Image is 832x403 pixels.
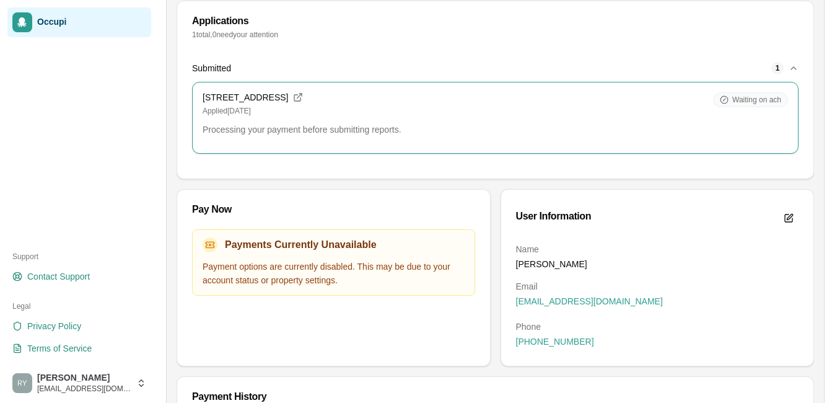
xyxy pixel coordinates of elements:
button: Submitted1 [192,55,799,82]
span: [PHONE_NUMBER] [516,335,594,348]
div: 1 [771,62,784,74]
h3: [STREET_ADDRESS] [203,92,288,104]
a: Privacy Policy [7,316,151,336]
span: [EMAIL_ADDRESS][DOMAIN_NAME] [516,295,663,308]
p: Processing your payment before submitting reports. [203,123,788,136]
span: Occupi [37,17,146,28]
a: Contact Support [7,267,151,286]
span: Waiting on ach [732,95,781,105]
span: Terms of Service [27,342,92,355]
dt: Email [516,280,799,293]
dt: Name [516,243,799,255]
button: View public listing [291,90,305,105]
span: Contact Support [27,270,90,283]
img: rotisha young [12,373,32,393]
div: User Information [516,211,592,221]
div: Pay Now [192,205,475,215]
span: Privacy Policy [27,320,81,332]
div: Legal [7,296,151,316]
dd: [PERSON_NAME] [516,258,799,270]
a: Terms of Service [7,339,151,358]
a: Occupi [7,7,151,37]
h3: Payments Currently Unavailable [225,237,377,252]
div: Applications [192,16,799,26]
div: Submitted1 [192,82,799,164]
span: [PERSON_NAME] [37,373,131,384]
dt: Phone [516,321,799,333]
span: Submitted [192,62,231,74]
div: Payment History [192,392,799,402]
button: rotisha young[PERSON_NAME][EMAIL_ADDRESS][DOMAIN_NAME] [7,368,151,398]
p: 1 total, 0 need your attention [192,30,799,40]
span: [EMAIL_ADDRESS][DOMAIN_NAME] [37,384,131,394]
p: Applied [DATE] [203,106,703,116]
div: Support [7,247,151,267]
p: Payment options are currently disabled. This may be due to your account status or property settings. [203,260,465,288]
